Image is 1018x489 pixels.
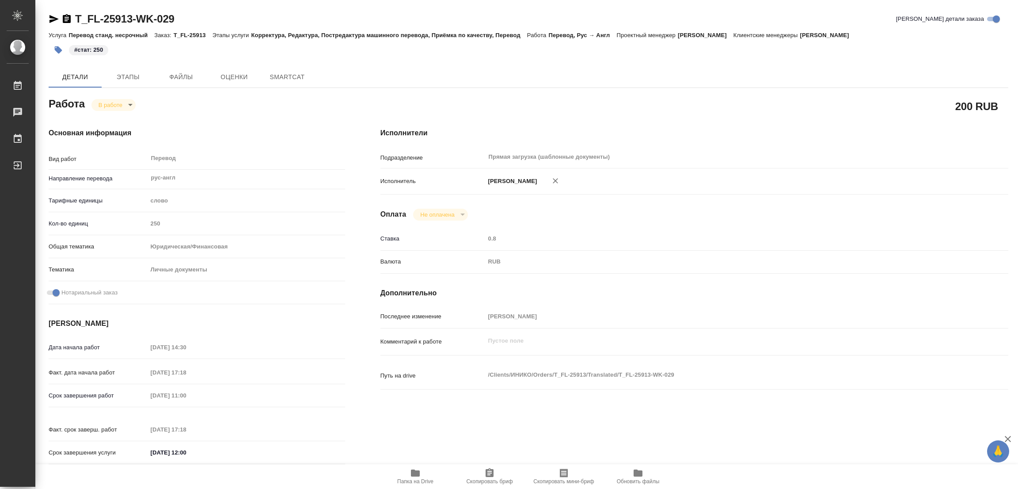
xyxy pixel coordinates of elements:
[380,128,1008,138] h4: Исполнители
[107,72,149,83] span: Этапы
[678,32,733,38] p: [PERSON_NAME]
[49,95,85,111] h2: Работа
[733,32,800,38] p: Клиентские менеджеры
[485,177,537,186] p: [PERSON_NAME]
[418,211,457,218] button: Не оплачена
[378,464,452,489] button: Папка на Drive
[148,446,225,459] input: ✎ Введи что-нибудь
[49,368,148,377] p: Факт. дата начала работ
[213,72,255,83] span: Оценки
[148,341,225,354] input: Пустое поле
[68,32,154,38] p: Перевод станд. несрочный
[148,217,345,230] input: Пустое поле
[148,366,225,379] input: Пустое поле
[49,242,148,251] p: Общая тематика
[485,232,956,245] input: Пустое поле
[546,171,565,191] button: Удалить исполнителя
[617,32,678,38] p: Проектный менеджер
[49,448,148,457] p: Срок завершения услуги
[991,442,1006,461] span: 🙏
[380,337,485,346] p: Комментарий к работе
[987,440,1009,462] button: 🙏
[148,239,345,254] div: Юридическая/Финансовая
[49,219,148,228] p: Кол-во единиц
[380,257,485,266] p: Валюта
[49,425,148,434] p: Факт. срок заверш. работ
[49,40,68,60] button: Добавить тэг
[380,288,1008,298] h4: Дополнительно
[49,155,148,164] p: Вид работ
[466,478,513,485] span: Скопировать бриф
[397,478,433,485] span: Папка на Drive
[380,371,485,380] p: Путь на drive
[548,32,616,38] p: Перевод, Рус → Англ
[49,265,148,274] p: Тематика
[533,478,594,485] span: Скопировать мини-бриф
[61,14,72,24] button: Скопировать ссылку
[380,177,485,186] p: Исполнитель
[49,196,148,205] p: Тарифные единицы
[485,254,956,269] div: RUB
[485,367,956,382] textarea: /Clients/ИНИКО/Orders/T_FL-25913/Translated/T_FL-25913-WK-029
[49,128,345,138] h4: Основная информация
[49,391,148,400] p: Срок завершения работ
[174,32,213,38] p: T_FL-25913
[49,32,68,38] p: Услуга
[54,72,96,83] span: Детали
[148,389,225,402] input: Пустое поле
[955,99,998,114] h2: 200 RUB
[380,312,485,321] p: Последнее изменение
[160,72,202,83] span: Файлы
[527,32,549,38] p: Работа
[896,15,984,23] span: [PERSON_NAME] детали заказа
[91,99,136,111] div: В работе
[154,32,173,38] p: Заказ:
[96,101,125,109] button: В работе
[251,32,527,38] p: Корректура, Редактура, Постредактура машинного перевода, Приёмка по качеству, Перевод
[601,464,675,489] button: Обновить файлы
[485,310,956,323] input: Пустое поле
[49,318,345,329] h4: [PERSON_NAME]
[61,288,118,297] span: Нотариальный заказ
[800,32,856,38] p: [PERSON_NAME]
[49,174,148,183] p: Направление перевода
[213,32,251,38] p: Этапы услуги
[148,193,345,208] div: слово
[452,464,527,489] button: Скопировать бриф
[617,478,660,485] span: Обновить файлы
[49,14,59,24] button: Скопировать ссылку для ЯМессенджера
[74,46,103,54] p: #стат: 250
[68,46,109,53] span: стат: 250
[413,209,467,221] div: В работе
[148,423,225,436] input: Пустое поле
[380,153,485,162] p: Подразделение
[148,262,345,277] div: Личные документы
[380,234,485,243] p: Ставка
[266,72,308,83] span: SmartCat
[49,343,148,352] p: Дата начала работ
[75,13,175,25] a: T_FL-25913-WK-029
[527,464,601,489] button: Скопировать мини-бриф
[380,209,406,220] h4: Оплата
